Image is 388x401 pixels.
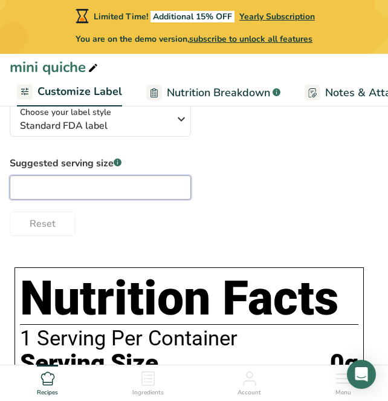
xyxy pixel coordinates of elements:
[20,106,111,119] span: Choose your label style
[20,273,358,325] h1: Nutrition Facts
[76,33,312,45] span: You are on the demo version,
[335,388,351,397] span: Menu
[150,11,234,22] span: Additional 15% OFF
[10,156,191,171] label: Suggested serving size
[30,217,56,231] span: Reset
[347,360,376,389] div: Open Intercom Messenger
[132,365,164,398] a: Ingredients
[239,11,315,22] span: Yearly Subscription
[37,83,122,100] span: Customize Label
[20,350,158,377] span: Serving Size
[238,388,261,397] span: Account
[330,350,358,377] span: 0g
[37,388,58,397] span: Recipes
[189,33,312,45] span: subscribe to unlock all features
[10,56,100,78] div: mini quiche
[167,85,270,101] span: Nutrition Breakdown
[146,79,280,106] a: Nutrition Breakdown
[10,102,191,137] button: Choose your label style Standard FDA label
[238,365,261,398] a: Account
[73,8,315,23] div: Limited Time!
[37,365,58,398] a: Recipes
[20,327,358,350] div: 1 Serving Per Container
[20,119,174,133] span: Standard FDA label
[10,212,76,236] button: Reset
[132,388,164,397] span: Ingredients
[17,78,122,107] a: Customize Label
